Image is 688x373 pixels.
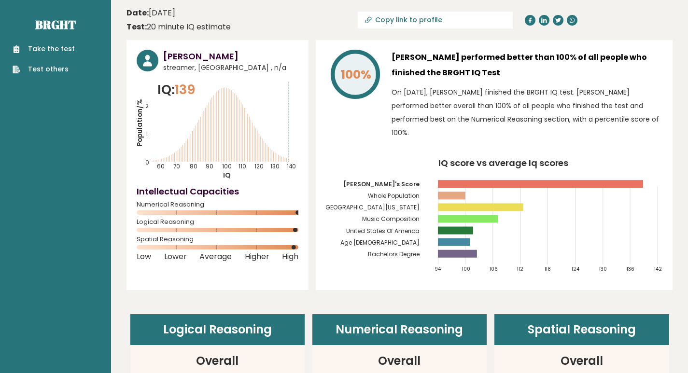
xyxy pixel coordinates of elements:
[270,163,280,170] tspan: 130
[435,265,441,273] tspan: 94
[145,102,149,110] tspan: 2
[341,66,371,83] tspan: 100%
[196,352,239,370] h3: Overall
[13,44,75,54] a: Take the test
[343,180,420,188] tspan: [PERSON_NAME]'s Score
[35,17,76,32] a: Brght
[175,81,195,98] span: 139
[164,255,187,259] span: Lower
[655,265,662,273] tspan: 142
[145,159,149,166] tspan: 0
[282,255,298,259] span: High
[137,203,298,207] span: Numerical Reasoning
[163,50,298,63] h3: [PERSON_NAME]
[323,204,420,212] tspan: [GEOGRAPHIC_DATA][US_STATE]
[254,163,264,170] tspan: 120
[126,21,231,33] div: 20 minute IQ estimate
[126,7,149,18] b: Date:
[199,255,232,259] span: Average
[137,185,298,198] h4: Intellectual Capacities
[223,171,231,180] tspan: IQ
[517,265,523,273] tspan: 112
[600,265,607,273] tspan: 130
[222,163,232,170] tspan: 100
[490,265,498,273] tspan: 106
[312,314,487,345] header: Numerical Reasoning
[173,163,180,170] tspan: 70
[126,21,147,32] b: Test:
[392,50,662,81] h3: [PERSON_NAME] performed better than 100% of all people who finished the BRGHT IQ Test
[239,163,246,170] tspan: 110
[368,250,420,258] tspan: Bachelors Degree
[126,7,175,19] time: [DATE]
[130,314,305,345] header: Logical Reasoning
[392,85,662,139] p: On [DATE], [PERSON_NAME] finished the BRGHT IQ test. [PERSON_NAME] performed better overall than ...
[362,215,420,223] tspan: Music Composition
[135,99,144,146] tspan: Population/%
[206,163,213,170] tspan: 90
[561,352,603,370] h3: Overall
[146,130,148,138] tspan: 1
[572,265,580,273] tspan: 124
[157,163,165,170] tspan: 60
[245,255,269,259] span: Higher
[462,265,470,273] tspan: 100
[157,80,195,99] p: IQ:
[137,255,151,259] span: Low
[368,192,420,200] tspan: Whole Population
[346,227,420,235] tspan: United States Of America
[137,237,298,241] span: Spatial Reasoning
[13,64,75,74] a: Test others
[287,163,296,170] tspan: 140
[494,314,669,345] header: Spatial Reasoning
[378,352,421,370] h3: Overall
[438,157,569,169] tspan: IQ score vs average Iq scores
[190,163,197,170] tspan: 80
[627,265,635,273] tspan: 136
[137,220,298,224] span: Logical Reasoning
[545,265,551,273] tspan: 118
[163,63,298,73] span: streamer, [GEOGRAPHIC_DATA] , n/a
[340,238,420,247] tspan: Age [DEMOGRAPHIC_DATA]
